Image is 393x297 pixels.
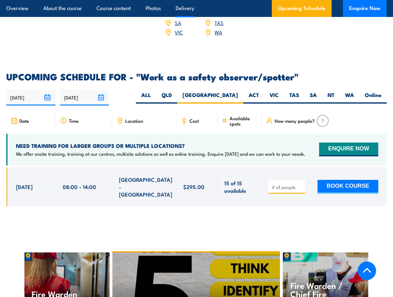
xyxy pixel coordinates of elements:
[177,91,243,104] label: [GEOGRAPHIC_DATA]
[275,118,315,123] span: How many people?
[16,183,33,190] span: [DATE]
[230,116,257,126] span: Available spots
[215,28,222,36] a: WA
[359,91,387,104] label: Online
[183,183,204,190] span: $295.00
[60,89,109,105] input: To date
[119,176,172,198] span: [GEOGRAPHIC_DATA] - [GEOGRAPHIC_DATA]
[272,184,303,190] input: # of people
[175,19,181,26] a: SA
[284,91,304,104] label: TAS
[319,143,378,156] button: ENQUIRE NOW
[304,91,322,104] label: SA
[156,91,177,104] label: QLD
[136,91,156,104] label: ALL
[264,91,284,104] label: VIC
[189,118,199,123] span: Cost
[69,118,79,123] span: Time
[224,179,255,194] span: 15 of 15 available
[16,142,305,149] h4: NEED TRAINING FOR LARGER GROUPS OR MULTIPLE LOCATIONS?
[125,118,143,123] span: Location
[19,118,29,123] span: Date
[243,91,264,104] label: ACT
[6,72,387,80] h2: UPCOMING SCHEDULE FOR - "Work as a safety observer/spotter"
[215,19,224,26] a: TAS
[16,151,305,157] p: We offer onsite training, training at our centres, multisite solutions as well as online training...
[63,183,96,190] span: 08:00 - 14:00
[6,89,55,105] input: From date
[318,180,378,194] button: BOOK COURSE
[340,91,359,104] label: WA
[322,91,340,104] label: NT
[175,28,183,36] a: VIC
